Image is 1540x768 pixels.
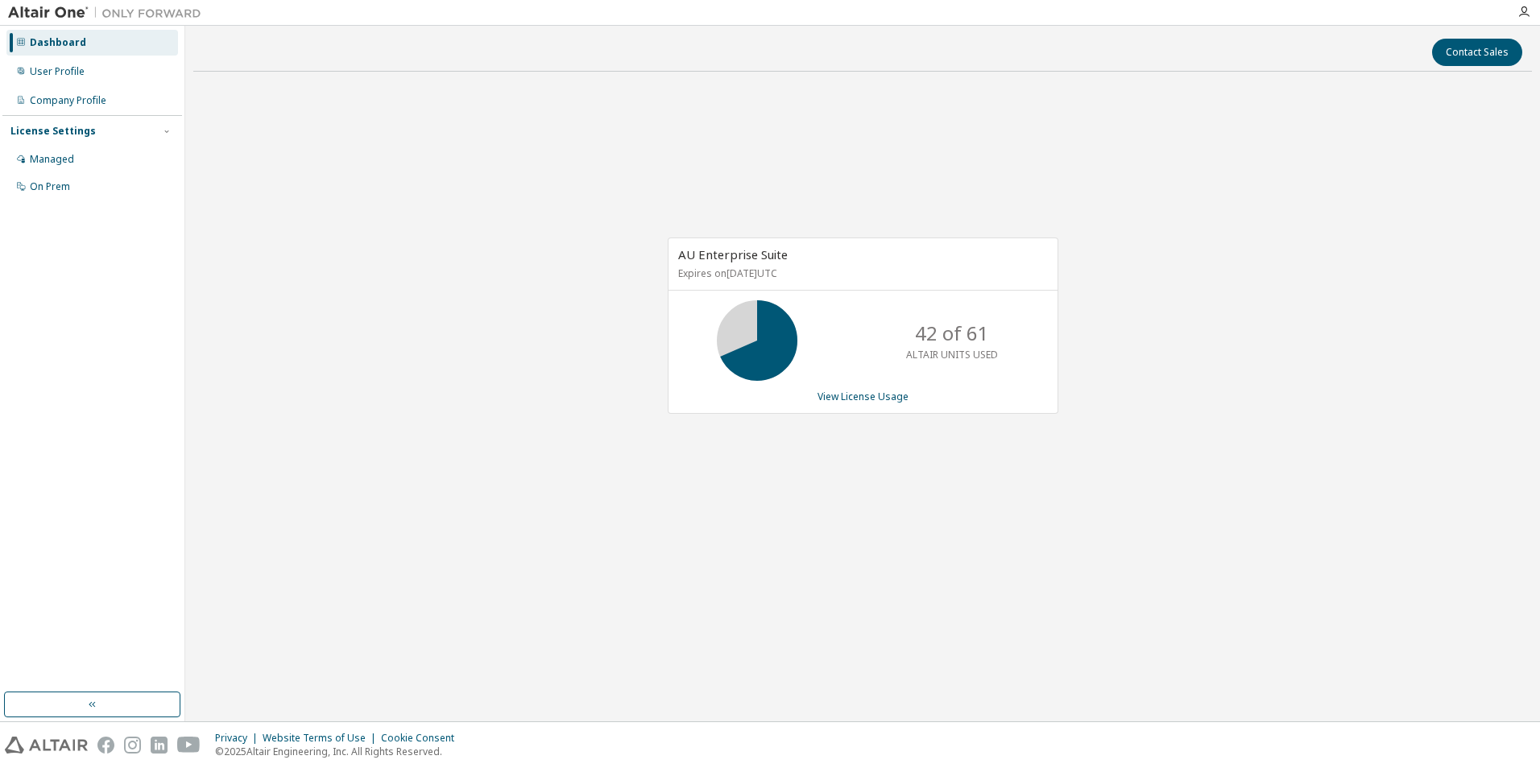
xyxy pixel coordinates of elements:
div: Privacy [215,732,263,745]
button: Contact Sales [1432,39,1522,66]
span: AU Enterprise Suite [678,246,788,262]
p: 42 of 61 [915,320,989,347]
img: linkedin.svg [151,737,168,754]
a: View License Usage [818,390,909,403]
div: Managed [30,153,74,166]
div: On Prem [30,180,70,193]
img: youtube.svg [177,737,201,754]
img: altair_logo.svg [5,737,88,754]
p: Expires on [DATE] UTC [678,266,1044,280]
div: Dashboard [30,36,86,49]
div: License Settings [10,125,96,138]
p: ALTAIR UNITS USED [906,348,998,361]
img: instagram.svg [124,737,141,754]
div: User Profile [30,65,85,78]
div: Company Profile [30,94,106,107]
img: Altair One [8,5,209,21]
p: © 2025 Altair Engineering, Inc. All Rights Reserved. [215,745,464,758]
div: Website Terms of Use [263,732,381,745]
img: facebook.svg [97,737,114,754]
div: Cookie Consent [381,732,464,745]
